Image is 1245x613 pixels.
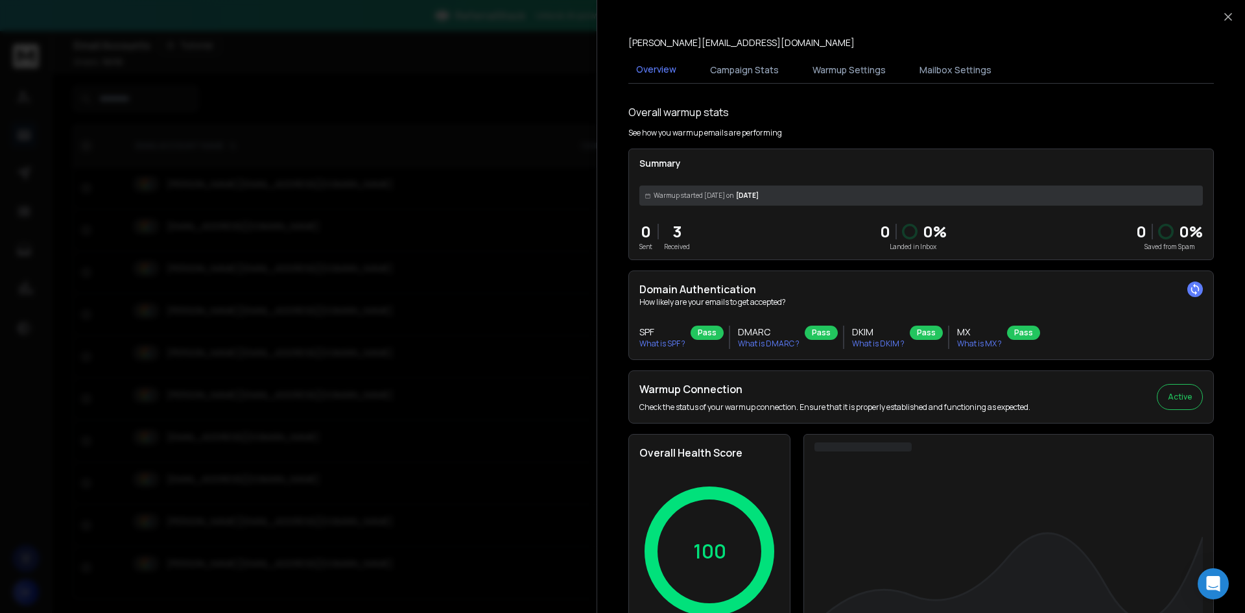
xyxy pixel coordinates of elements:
[1157,384,1203,410] button: Active
[639,297,1203,307] p: How likely are your emails to get accepted?
[639,242,652,252] p: Sent
[957,339,1002,349] p: What is MX ?
[1198,568,1229,599] div: Open Intercom Messenger
[639,445,779,461] h2: Overall Health Score
[639,221,652,242] p: 0
[1136,242,1203,252] p: Saved from Spam
[880,242,947,252] p: Landed in Inbox
[639,381,1030,397] h2: Warmup Connection
[639,282,1203,297] h2: Domain Authentication
[738,339,800,349] p: What is DMARC ?
[912,56,999,84] button: Mailbox Settings
[628,128,782,138] p: See how you warmup emails are performing
[654,191,733,200] span: Warmup started [DATE] on
[805,56,894,84] button: Warmup Settings
[880,221,890,242] p: 0
[852,339,905,349] p: What is DKIM ?
[639,186,1203,206] div: [DATE]
[1179,221,1203,242] p: 0 %
[910,326,943,340] div: Pass
[639,402,1030,413] p: Check the status of your warmup connection. Ensure that it is properly established and functionin...
[664,242,690,252] p: Received
[639,157,1203,170] p: Summary
[691,326,724,340] div: Pass
[628,55,684,85] button: Overview
[664,221,690,242] p: 3
[628,104,729,120] h1: Overall warmup stats
[1136,221,1146,242] strong: 0
[639,339,685,349] p: What is SPF ?
[639,326,685,339] h3: SPF
[738,326,800,339] h3: DMARC
[693,540,726,563] p: 100
[628,36,855,49] p: [PERSON_NAME][EMAIL_ADDRESS][DOMAIN_NAME]
[805,326,838,340] div: Pass
[957,326,1002,339] h3: MX
[852,326,905,339] h3: DKIM
[923,221,947,242] p: 0 %
[702,56,787,84] button: Campaign Stats
[1007,326,1040,340] div: Pass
